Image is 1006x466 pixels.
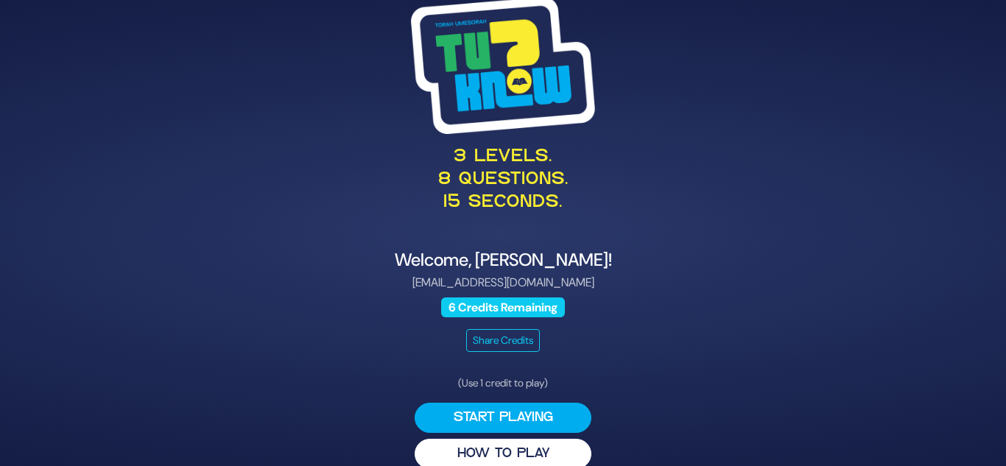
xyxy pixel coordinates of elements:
button: Start Playing [415,403,591,433]
span: 6 Credits Remaining [441,297,566,317]
p: (Use 1 credit to play) [415,375,591,391]
p: [EMAIL_ADDRESS][DOMAIN_NAME] [144,274,862,292]
p: 3 levels. 8 questions. 15 seconds. [144,146,862,215]
button: Share Credits [466,329,540,352]
h4: Welcome, [PERSON_NAME]! [144,250,862,271]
